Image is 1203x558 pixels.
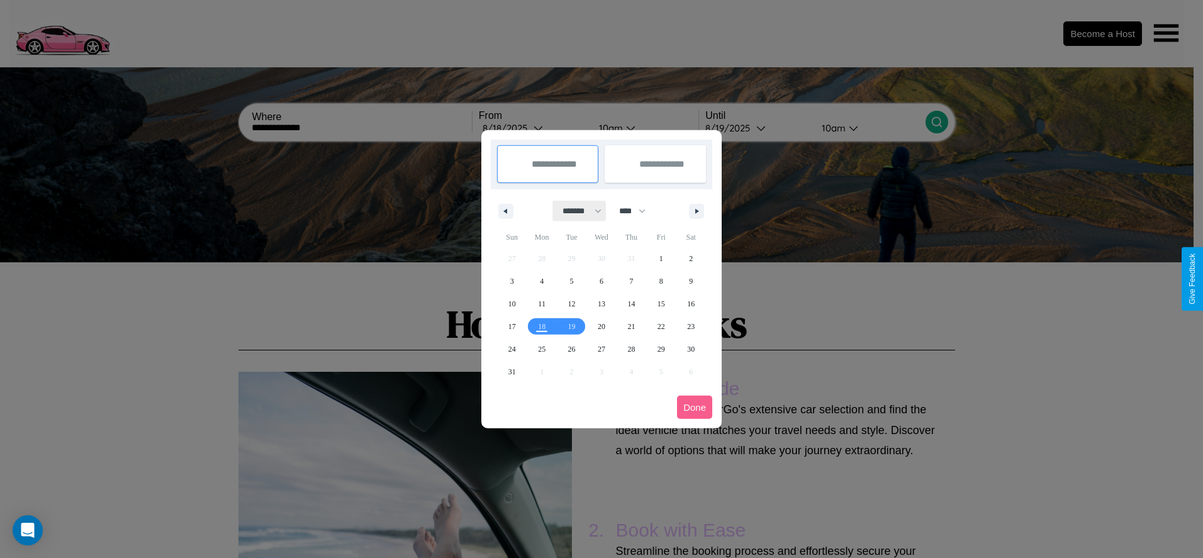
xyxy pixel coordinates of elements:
span: 8 [659,270,663,293]
button: 8 [646,270,676,293]
button: 6 [586,270,616,293]
button: 31 [497,360,527,383]
button: 17 [497,315,527,338]
button: 25 [527,338,556,360]
button: 19 [557,315,586,338]
button: 9 [676,270,706,293]
div: Open Intercom Messenger [13,515,43,545]
button: 15 [646,293,676,315]
span: 4 [540,270,544,293]
div: Give Feedback [1188,254,1197,304]
span: 15 [657,293,665,315]
button: 26 [557,338,586,360]
button: 24 [497,338,527,360]
button: 14 [617,293,646,315]
span: 27 [598,338,605,360]
span: 14 [627,293,635,315]
span: 20 [598,315,605,338]
button: 21 [617,315,646,338]
button: 7 [617,270,646,293]
span: 30 [687,338,695,360]
span: 12 [568,293,576,315]
button: 4 [527,270,556,293]
span: Sun [497,227,527,247]
span: 16 [687,293,695,315]
span: 3 [510,270,514,293]
button: 13 [586,293,616,315]
span: 26 [568,338,576,360]
span: 9 [689,270,693,293]
button: 28 [617,338,646,360]
span: 11 [538,293,546,315]
span: 23 [687,315,695,338]
span: 13 [598,293,605,315]
button: 2 [676,247,706,270]
span: 2 [689,247,693,270]
span: Fri [646,227,676,247]
span: 22 [657,315,665,338]
span: 10 [508,293,516,315]
span: Mon [527,227,556,247]
span: 31 [508,360,516,383]
button: 16 [676,293,706,315]
button: 27 [586,338,616,360]
button: 30 [676,338,706,360]
button: 18 [527,315,556,338]
span: Wed [586,227,616,247]
button: 22 [646,315,676,338]
span: Thu [617,227,646,247]
button: 1 [646,247,676,270]
button: 29 [646,338,676,360]
span: 24 [508,338,516,360]
span: 18 [538,315,546,338]
button: 11 [527,293,556,315]
span: 7 [629,270,633,293]
button: 20 [586,315,616,338]
span: 1 [659,247,663,270]
button: 23 [676,315,706,338]
span: 17 [508,315,516,338]
span: 25 [538,338,546,360]
button: 5 [557,270,586,293]
button: 3 [497,270,527,293]
span: 6 [600,270,603,293]
span: Sat [676,227,706,247]
span: 28 [627,338,635,360]
span: Tue [557,227,586,247]
span: 29 [657,338,665,360]
button: 10 [497,293,527,315]
button: Done [677,396,712,419]
span: 21 [627,315,635,338]
button: 12 [557,293,586,315]
span: 5 [570,270,574,293]
span: 19 [568,315,576,338]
